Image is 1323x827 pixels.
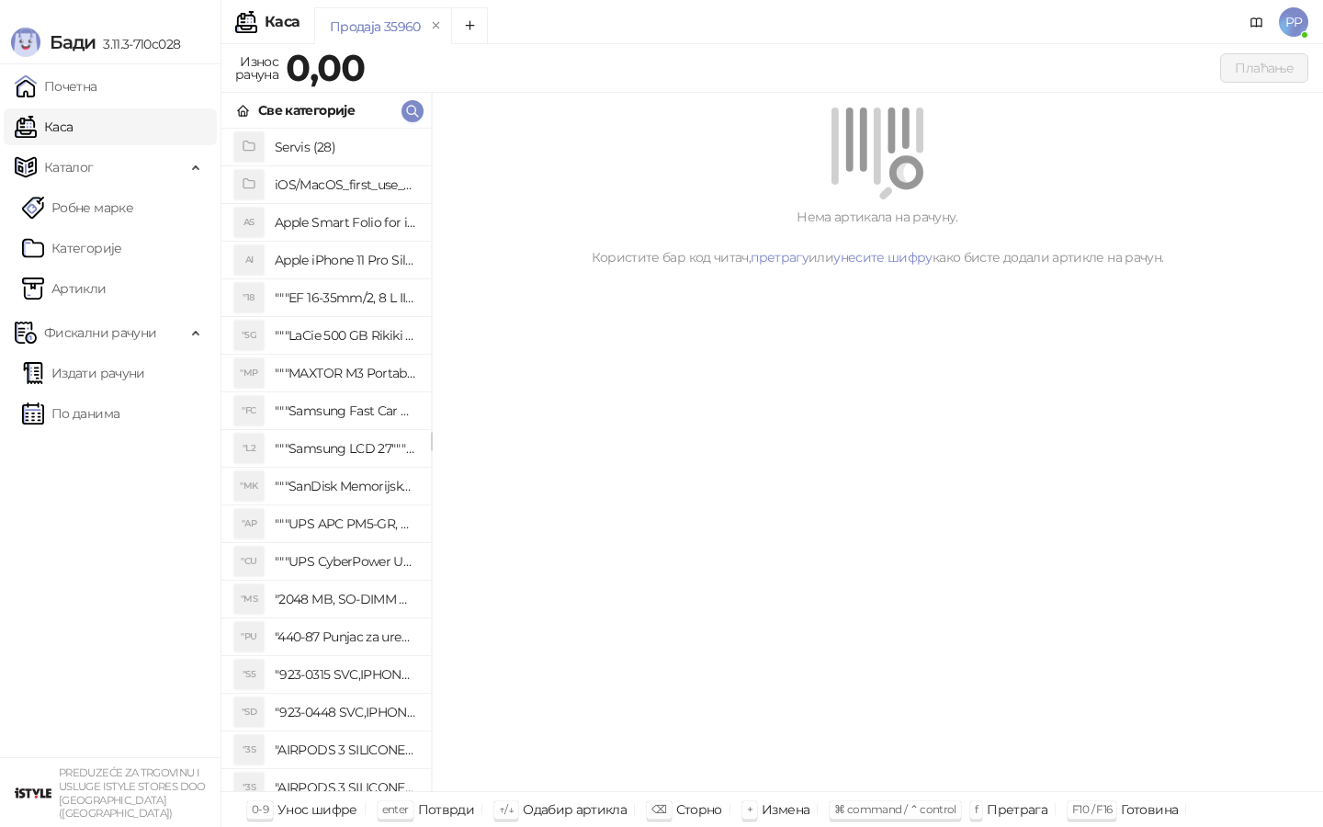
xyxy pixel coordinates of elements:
h4: """Samsung Fast Car Charge Adapter, brzi auto punja_, boja crna""" [275,396,416,425]
span: Каталог [44,149,94,186]
h4: "923-0315 SVC,IPHONE 5/5S BATTERY REMOVAL TRAY Držač za iPhone sa kojim se otvara display [275,660,416,689]
div: "AP [234,509,264,538]
h4: Servis (28) [275,132,416,162]
span: 3.11.3-710c028 [96,36,180,52]
a: Робне марке [22,189,133,226]
h4: """UPS CyberPower UT650EG, 650VA/360W , line-int., s_uko, desktop""" [275,547,416,576]
span: Бади [50,31,96,53]
span: enter [382,802,409,816]
div: "3S [234,773,264,802]
span: + [747,802,752,816]
h4: iOS/MacOS_first_use_assistance (4) [275,170,416,199]
span: ↑/↓ [499,802,514,816]
h4: """SanDisk Memorijska kartica 256GB microSDXC sa SD adapterom SDSQXA1-256G-GN6MA - Extreme PLUS, ... [275,471,416,501]
a: Документација [1242,7,1272,37]
button: Add tab [451,7,488,44]
a: Каса [15,108,73,145]
div: grid [221,129,431,791]
div: "SD [234,697,264,727]
h4: """LaCie 500 GB Rikiki USB 3.0 / Ultra Compact & Resistant aluminum / USB 3.0 / 2.5""""""" [275,321,416,350]
div: Све категорије [258,100,355,120]
h4: """UPS APC PM5-GR, Essential Surge Arrest,5 utic_nica""" [275,509,416,538]
button: remove [424,18,448,34]
h4: "AIRPODS 3 SILICONE CASE BLACK" [275,735,416,765]
h4: """EF 16-35mm/2, 8 L III USM""" [275,283,416,312]
h4: Apple Smart Folio for iPad mini (A17 Pro) - Sage [275,208,416,237]
div: Нема артикала на рачуну. Користите бар код читач, или како бисте додали артикле на рачун. [454,207,1301,267]
h4: "440-87 Punjac za uredjaje sa micro USB portom 4/1, Stand." [275,622,416,651]
div: Претрага [987,798,1047,821]
span: ⌫ [651,802,666,816]
button: Плаћање [1220,53,1308,83]
div: Измена [762,798,809,821]
a: Почетна [15,68,97,105]
span: ⌘ command / ⌃ control [834,802,956,816]
h4: "AIRPODS 3 SILICONE CASE BLUE" [275,773,416,802]
span: 0-9 [252,802,268,816]
div: Готовина [1121,798,1178,821]
h4: """MAXTOR M3 Portable 2TB 2.5"""" crni eksterni hard disk HX-M201TCB/GM""" [275,358,416,388]
a: ArtikliАртикли [22,270,107,307]
div: "18 [234,283,264,312]
a: Категорије [22,230,122,266]
div: Износ рачуна [232,50,282,86]
a: унесите шифру [833,249,933,266]
div: "5G [234,321,264,350]
span: Фискални рачуни [44,314,156,351]
small: PREDUZEĆE ZA TRGOVINU I USLUGE ISTYLE STORES DOO [GEOGRAPHIC_DATA] ([GEOGRAPHIC_DATA]) [59,766,206,820]
div: Одабир артикла [523,798,627,821]
span: f [975,802,978,816]
span: PP [1279,7,1308,37]
img: 64x64-companyLogo-77b92cf4-9946-4f36-9751-bf7bb5fd2c7d.png [15,775,51,811]
span: F10 / F16 [1072,802,1112,816]
div: "3S [234,735,264,765]
h4: "2048 MB, SO-DIMM DDRII, 667 MHz, Napajanje 1,8 0,1 V, Latencija CL5" [275,584,416,614]
a: По данима [22,395,119,432]
div: "MK [234,471,264,501]
h4: Apple iPhone 11 Pro Silicone Case - Black [275,245,416,275]
img: Logo [11,28,40,57]
div: "L2 [234,434,264,463]
div: "PU [234,622,264,651]
div: Потврди [418,798,475,821]
a: Издати рачуни [22,355,145,391]
div: Продаја 35960 [330,17,421,37]
div: "MP [234,358,264,388]
div: Унос шифре [277,798,357,821]
div: "S5 [234,660,264,689]
a: претрагу [751,249,808,266]
div: "MS [234,584,264,614]
div: "CU [234,547,264,576]
h4: """Samsung LCD 27"""" C27F390FHUXEN""" [275,434,416,463]
div: Каса [265,15,300,29]
div: Сторно [676,798,722,821]
strong: 0,00 [286,45,365,90]
div: "FC [234,396,264,425]
div: AI [234,245,264,275]
h4: "923-0448 SVC,IPHONE,TOURQUE DRIVER KIT .65KGF- CM Šrafciger " [275,697,416,727]
div: AS [234,208,264,237]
